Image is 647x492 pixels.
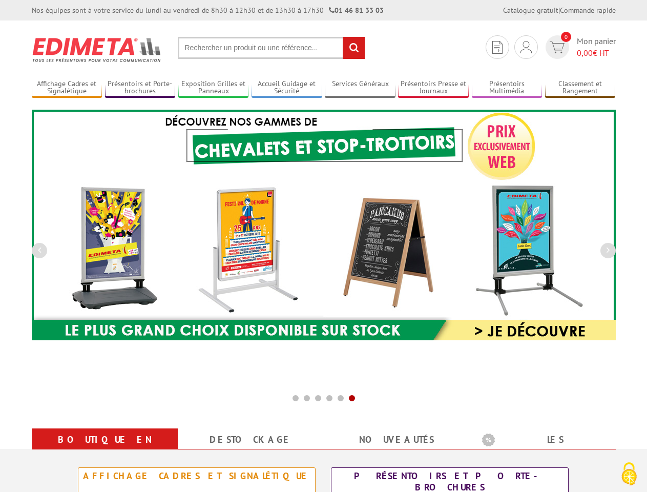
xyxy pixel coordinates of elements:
a: Services Généraux [325,79,395,96]
input: Rechercher un produit ou une référence... [178,37,365,59]
a: Catalogue gratuit [503,6,558,15]
img: devis rapide [520,41,532,53]
b: Les promotions [482,430,610,451]
img: Cookies (fenêtre modale) [616,461,642,487]
a: Les promotions [482,430,603,467]
a: nouveautés [336,430,457,449]
a: Présentoirs et Porte-brochures [105,79,176,96]
img: devis rapide [550,42,565,53]
button: Cookies (fenêtre modale) [611,457,647,492]
a: Exposition Grilles et Panneaux [178,79,249,96]
div: Nos équipes sont à votre service du lundi au vendredi de 8h30 à 12h30 et de 13h30 à 17h30 [32,5,384,15]
span: 0,00 [577,48,593,58]
img: devis rapide [492,41,503,54]
a: Affichage Cadres et Signalétique [32,79,102,96]
span: € HT [577,47,616,59]
strong: 01 46 81 33 03 [329,6,384,15]
span: 0 [561,32,571,42]
a: Destockage [190,430,311,449]
a: devis rapide 0 Mon panier 0,00€ HT [543,35,616,59]
a: Boutique en ligne [44,430,165,467]
input: rechercher [343,37,365,59]
span: Mon panier [577,35,616,59]
div: | [503,5,616,15]
a: Présentoirs Multimédia [472,79,542,96]
a: Présentoirs Presse et Journaux [398,79,469,96]
a: Commande rapide [560,6,616,15]
a: Accueil Guidage et Sécurité [252,79,322,96]
img: Présentoir, panneau, stand - Edimeta - PLV, affichage, mobilier bureau, entreprise [32,31,162,69]
a: Classement et Rangement [545,79,616,96]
